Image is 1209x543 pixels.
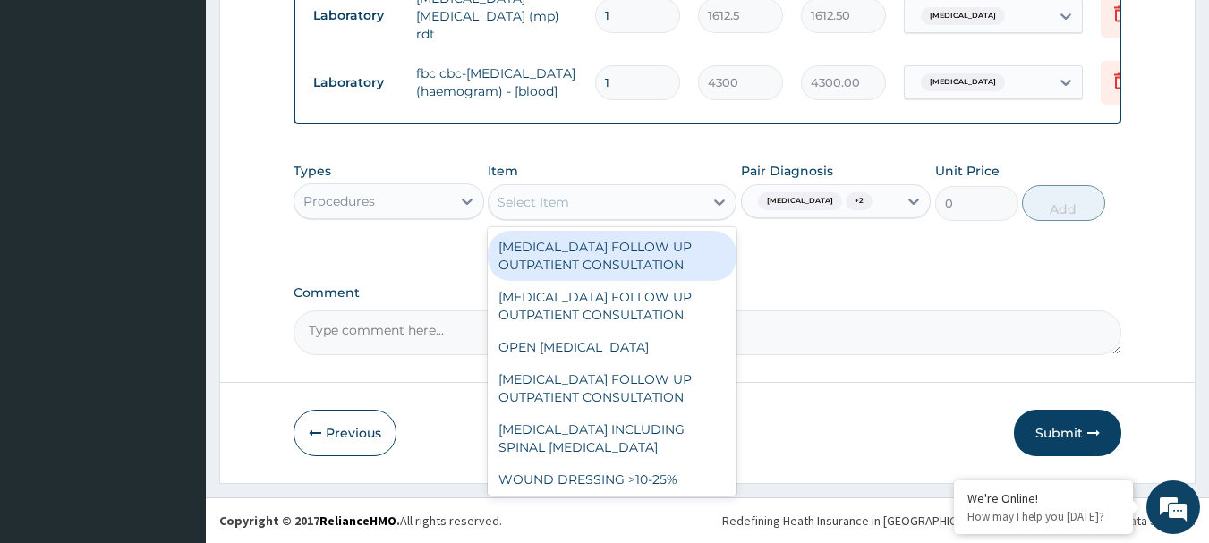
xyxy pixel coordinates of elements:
[304,66,407,99] td: Laboratory
[33,89,72,134] img: d_794563401_company_1708531726252_794563401
[488,463,736,496] div: WOUND DRESSING >10-25%
[1022,185,1105,221] button: Add
[303,192,375,210] div: Procedures
[1014,410,1121,456] button: Submit
[722,512,1196,530] div: Redefining Heath Insurance in [GEOGRAPHIC_DATA] using Telemedicine and Data Science!
[294,164,331,179] label: Types
[93,100,301,123] div: Chat with us now
[488,331,736,363] div: OPEN [MEDICAL_DATA]
[488,413,736,463] div: [MEDICAL_DATA] INCLUDING SPINAL [MEDICAL_DATA]
[921,7,1005,25] span: [MEDICAL_DATA]
[935,162,1000,180] label: Unit Price
[967,490,1120,506] div: We're Online!
[967,509,1120,524] p: How may I help you today?
[294,9,336,52] div: Minimize live chat window
[104,159,247,340] span: We're online!
[294,285,1122,301] label: Comment
[758,192,842,210] span: [MEDICAL_DATA]
[498,193,569,211] div: Select Item
[294,410,396,456] button: Previous
[846,192,873,210] span: + 2
[921,73,1005,91] span: [MEDICAL_DATA]
[407,55,586,109] td: fbc cbc-[MEDICAL_DATA] (haemogram) - [blood]
[219,513,400,529] strong: Copyright © 2017 .
[319,513,396,529] a: RelianceHMO
[488,162,518,180] label: Item
[206,497,1209,543] footer: All rights reserved.
[9,357,341,420] textarea: Type your message and hit 'Enter'
[488,281,736,331] div: [MEDICAL_DATA] FOLLOW UP OUTPATIENT CONSULTATION
[488,363,736,413] div: [MEDICAL_DATA] FOLLOW UP OUTPATIENT CONSULTATION
[488,231,736,281] div: [MEDICAL_DATA] FOLLOW UP OUTPATIENT CONSULTATION
[741,162,833,180] label: Pair Diagnosis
